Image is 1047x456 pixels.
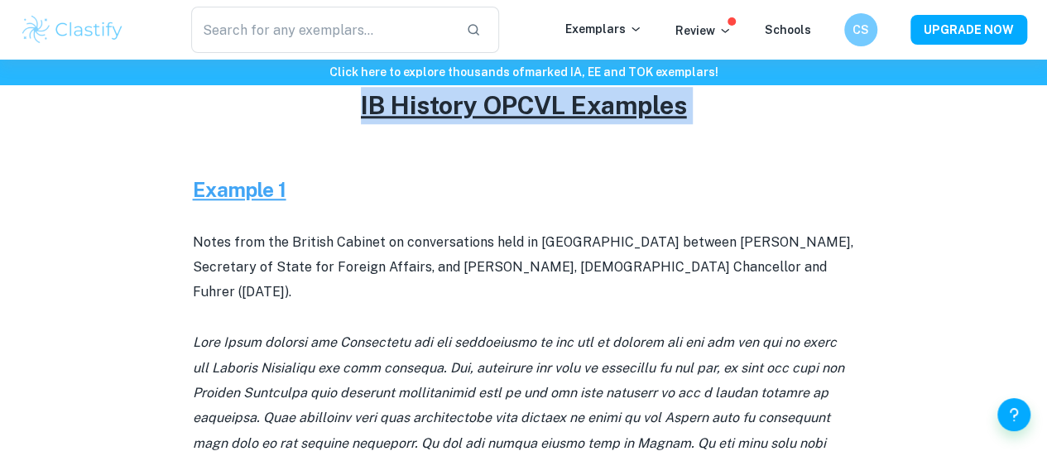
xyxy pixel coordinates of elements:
p: Notes from the British Cabinet on conversations held in [GEOGRAPHIC_DATA] between [PERSON_NAME], ... [193,230,855,305]
input: Search for any exemplars... [191,7,453,53]
h6: Click here to explore thousands of marked IA, EE and TOK exemplars ! [3,63,1044,81]
h6: CS [852,21,871,39]
button: CS [844,13,877,46]
p: Review [675,22,732,40]
a: Schools [765,23,811,36]
u: Example 1 [193,178,286,201]
p: Exemplars [565,20,642,38]
img: Clastify logo [20,13,125,46]
button: Help and Feedback [997,398,1030,431]
button: UPGRADE NOW [910,15,1027,45]
u: IB History OPCVL Examples [361,90,687,120]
